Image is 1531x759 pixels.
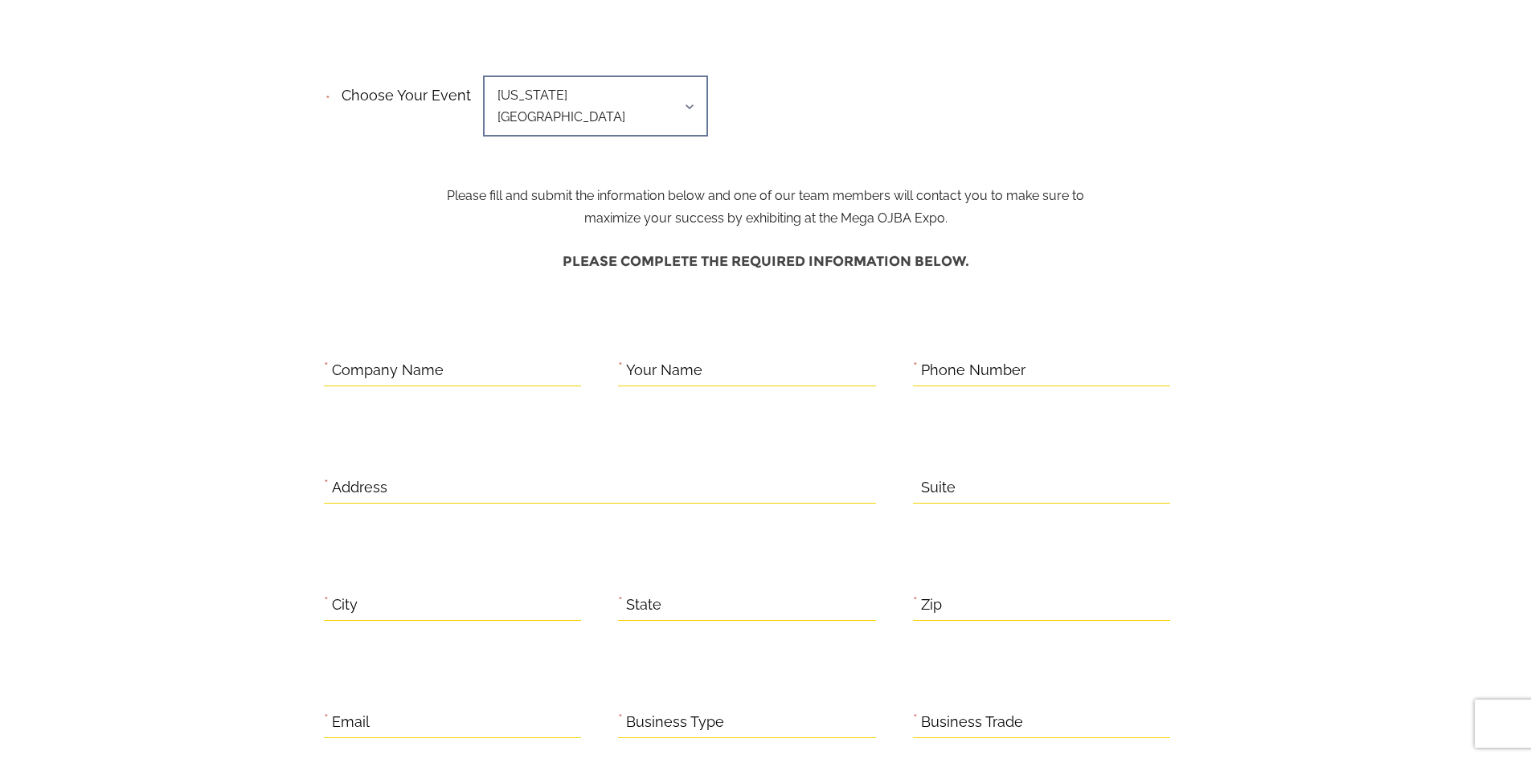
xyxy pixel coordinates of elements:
[21,149,293,184] input: Enter your last name
[626,358,702,383] label: Your Name
[21,196,293,231] input: Enter your email address
[324,246,1208,277] h4: Please complete the required information below.
[921,358,1025,383] label: Phone Number
[921,593,942,618] label: Zip
[235,495,292,516] em: Submit
[921,475,956,500] label: Suite
[483,75,708,137] span: [US_STATE][GEOGRAPHIC_DATA]
[332,73,471,108] label: Choose your event
[921,710,1023,735] label: Business Trade
[84,90,270,111] div: Leave a message
[332,475,387,500] label: Address
[626,593,661,618] label: State
[434,82,1097,230] p: Please fill and submit the information below and one of our team members will contact you to make...
[21,243,293,481] textarea: Type your message and click 'Submit'
[332,358,444,383] label: Company Name
[264,8,302,47] div: Minimize live chat window
[332,593,358,618] label: City
[626,710,724,735] label: Business Type
[332,710,370,735] label: Email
